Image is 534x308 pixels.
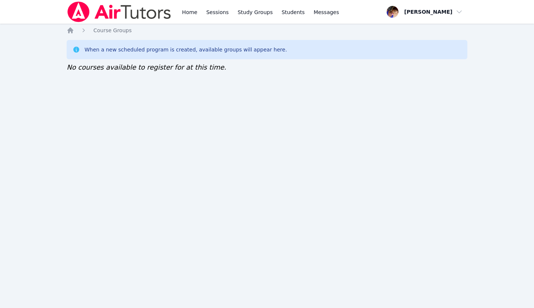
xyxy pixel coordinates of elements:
span: No courses available to register for at this time. [67,63,226,71]
span: Course Groups [93,27,131,33]
nav: Breadcrumb [67,27,467,34]
img: Air Tutors [67,1,171,22]
div: When a new scheduled program is created, available groups will appear here. [84,46,287,53]
a: Course Groups [93,27,131,34]
span: Messages [314,9,339,16]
